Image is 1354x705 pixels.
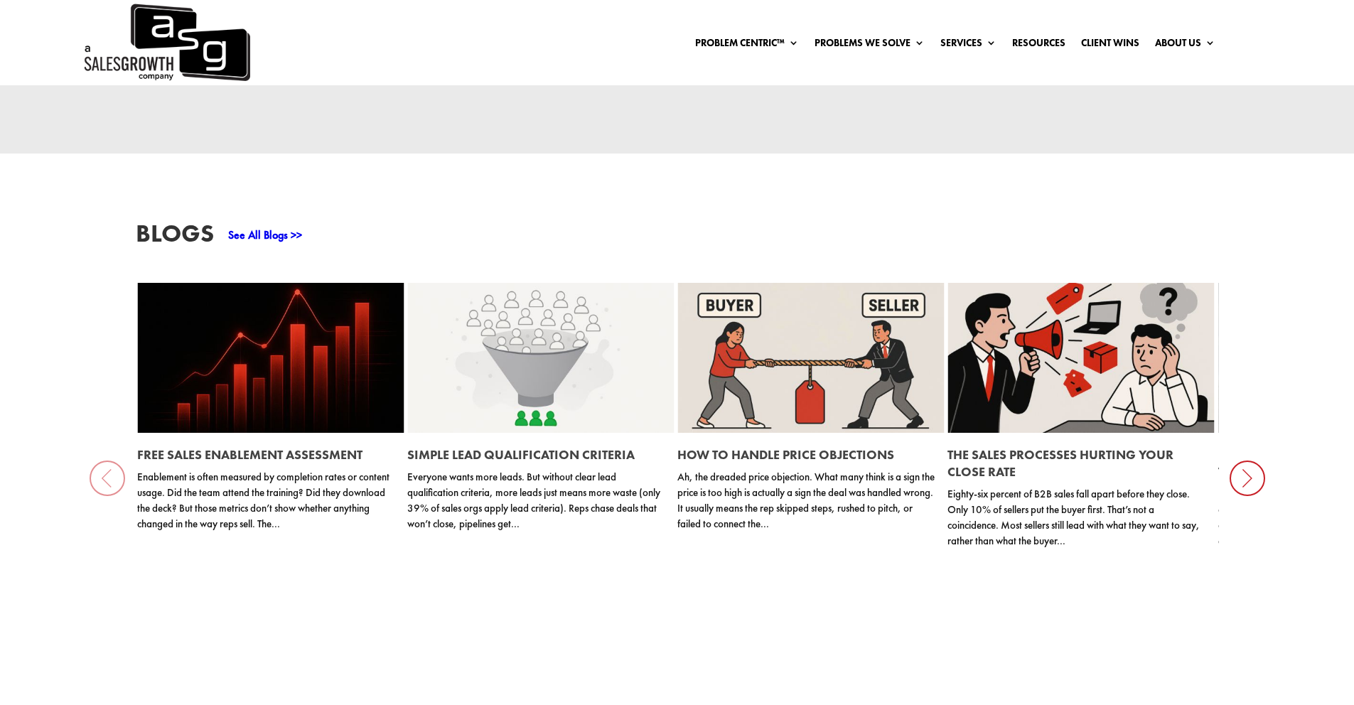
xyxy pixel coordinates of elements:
h3: Blogs [136,221,214,253]
p: Enablement is often measured by completion rates or content usage. Did the team attend the traini... [137,469,396,532]
p: Eighty-six percent of B2B sales fall apart before they close. Only 10% of sellers put the buyer f... [947,486,1206,549]
a: About Us [1155,38,1215,53]
a: See All Blogs >> [228,227,302,242]
a: Services [940,38,996,53]
a: The Sales Processes Hurting Your Close Rate [947,446,1173,480]
a: Client Wins [1081,38,1139,53]
a: How to Handle Price Objections [677,446,894,463]
a: Resources [1012,38,1065,53]
a: Problem Centric™ [695,38,799,53]
a: Free Sales Enablement Assessment [137,446,362,463]
a: Simple Lead Qualification Criteria [407,446,635,463]
a: Problems We Solve [815,38,925,53]
p: Everyone wants more leads. But without clear lead qualification criteria, more leads just means m... [407,469,666,532]
p: Ah, the dreaded price objection. What many think is a sign the price is too high is actually a si... [677,469,936,532]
